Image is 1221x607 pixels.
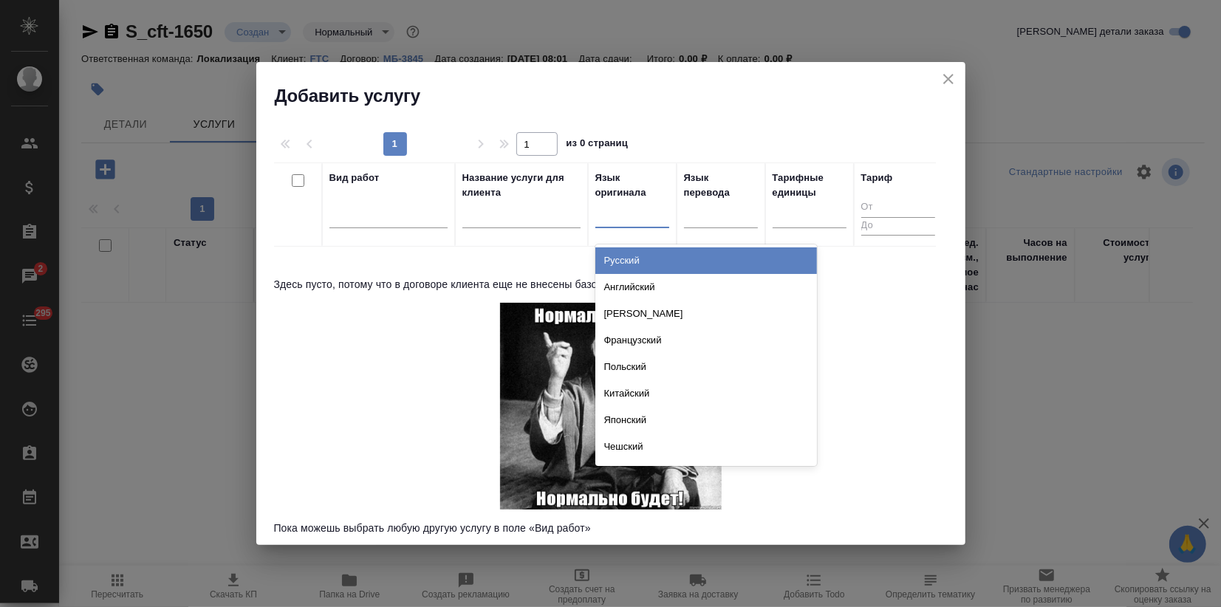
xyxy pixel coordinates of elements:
[773,171,847,200] div: Тарифные единицы
[595,460,817,487] div: Сербский
[595,171,669,200] div: Язык оригинала
[595,354,817,380] div: Польский
[595,301,817,327] div: [PERSON_NAME]
[861,217,935,236] input: До
[274,517,948,539] p: Пока можешь выбрать любую другую услугу в поле «Вид работ»
[275,84,965,108] h2: Добавить услугу
[684,171,758,200] div: Язык перевода
[500,295,722,517] img: Монах-мудрец
[462,171,581,200] div: Название услуги для клиента
[595,274,817,301] div: Английский
[329,171,380,185] div: Вид работ
[937,68,960,90] button: close
[595,407,817,433] div: Японский
[861,199,935,217] input: От
[595,327,817,354] div: Французский
[595,247,817,274] div: Русский
[595,433,817,460] div: Чешский
[861,171,893,185] div: Тариф
[274,273,948,295] p: Здесь пусто, потому что в договоре клиента еще не внесены базовый тариф или спец. услуги
[595,380,817,407] div: Китайский
[567,134,629,156] span: из 0 страниц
